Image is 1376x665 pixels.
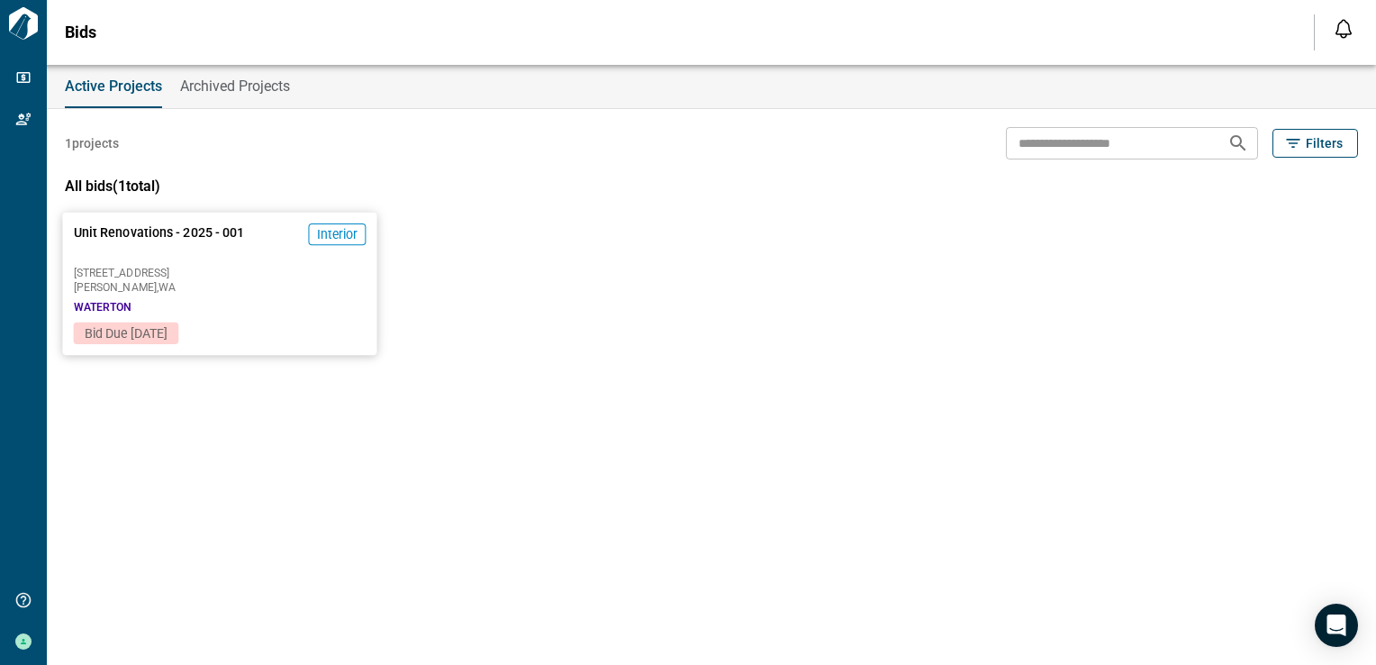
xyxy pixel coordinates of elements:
span: Bid Due [DATE] [85,326,167,341]
span: 1 projects [65,134,119,152]
span: Archived Projects [180,77,290,96]
div: base tabs [47,65,1376,108]
div: Open Intercom Messenger [1315,604,1358,647]
span: Filters [1306,134,1343,152]
span: Unit Renovations - 2025 - 001 [74,223,245,260]
span: Bids [65,23,96,41]
span: Interior [317,225,358,243]
span: WATERTON [74,300,131,314]
button: Filters [1272,129,1358,158]
span: [STREET_ADDRESS] [74,268,367,278]
span: [PERSON_NAME] , WA [74,282,367,293]
span: All bids ( 1 total) [65,178,160,195]
button: Open notification feed [1329,14,1358,43]
button: Search projects [1220,125,1256,161]
span: Active Projects [65,77,162,96]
